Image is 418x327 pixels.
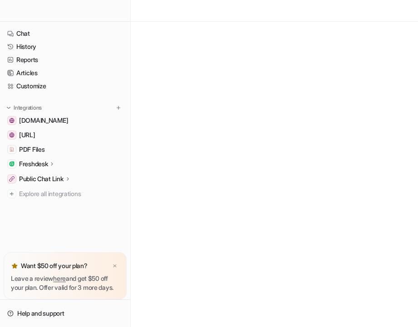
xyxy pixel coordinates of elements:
[4,188,127,200] a: Explore all integrations
[19,187,123,201] span: Explore all integrations
[4,80,127,92] a: Customize
[9,176,15,182] img: Public Chat Link
[4,67,127,79] a: Articles
[7,189,16,198] img: explore all integrations
[4,27,127,40] a: Chat
[19,116,68,125] span: [DOMAIN_NAME]
[21,261,88,270] p: Want $50 off your plan?
[14,104,42,111] p: Integrations
[4,114,127,127] a: help.adyen.com[DOMAIN_NAME]
[4,40,127,53] a: History
[5,105,12,111] img: expand menu
[19,145,44,154] span: PDF Files
[19,174,64,183] p: Public Chat Link
[4,103,44,112] button: Integrations
[9,118,15,123] img: help.adyen.com
[112,263,118,269] img: x
[4,53,127,66] a: Reports
[9,161,15,167] img: Freshdesk
[115,105,122,111] img: menu_add.svg
[11,262,18,269] img: star
[53,274,66,282] a: here
[19,130,35,139] span: [URL]
[4,129,127,141] a: dashboard.eesel.ai[URL]
[4,307,127,320] a: Help and support
[9,132,15,138] img: dashboard.eesel.ai
[19,159,48,168] p: Freshdesk
[4,143,127,156] a: PDF FilesPDF Files
[9,147,15,152] img: PDF Files
[11,274,119,292] p: Leave a review and get $50 off your plan. Offer valid for 3 more days.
